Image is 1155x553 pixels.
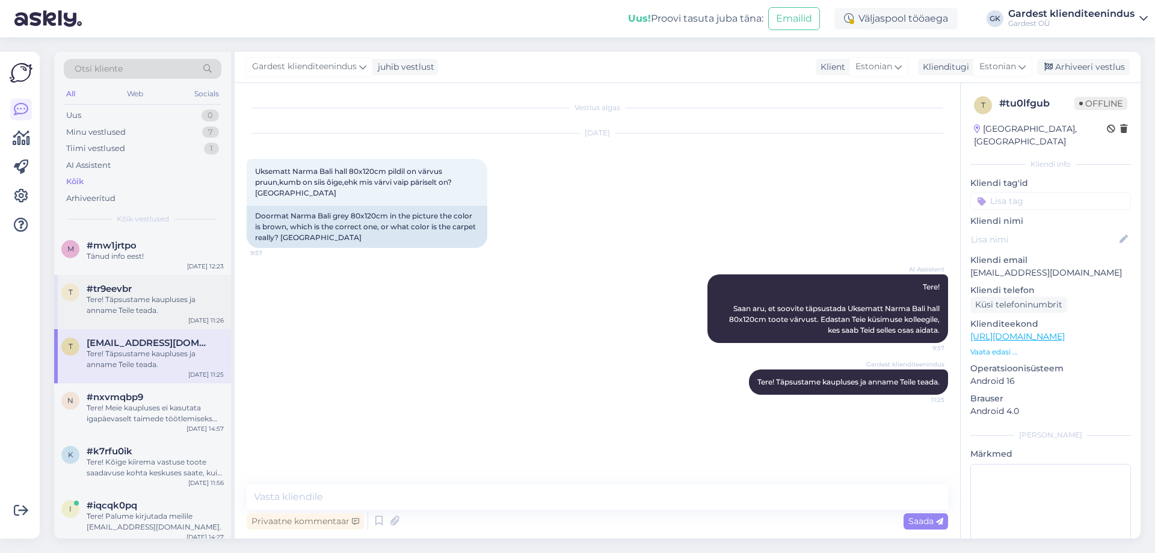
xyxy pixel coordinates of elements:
div: [DATE] 14:27 [186,533,224,542]
span: #iqcqk0pq [87,500,137,511]
span: #k7rfu0ik [87,446,132,457]
div: [DATE] 11:56 [188,478,224,487]
span: t [69,288,73,297]
div: Minu vestlused [66,126,126,138]
p: Android 16 [970,375,1131,388]
div: Väljaspool tööaega [834,8,958,29]
div: Klienditugi [918,61,969,73]
span: Estonian [855,60,892,73]
div: [PERSON_NAME] [970,430,1131,440]
button: Emailid [768,7,820,30]
div: Proovi tasuta juba täna: [628,11,763,26]
div: juhib vestlust [373,61,434,73]
p: [EMAIL_ADDRESS][DOMAIN_NAME] [970,267,1131,279]
p: Klienditeekond [970,318,1131,330]
span: n [67,396,73,405]
div: [GEOGRAPHIC_DATA], [GEOGRAPHIC_DATA] [974,123,1107,148]
div: [DATE] 14:57 [186,424,224,433]
span: Otsi kliente [75,63,123,75]
span: Tere! Saan aru, et soovite täpsustada Uksematt Narma Bali hall 80x120cm toote värvust. Edastan Te... [729,282,941,335]
div: Arhiveeritud [66,193,115,205]
div: Gardest klienditeenindus [1008,9,1135,19]
input: Lisa nimi [971,233,1117,246]
span: 11:25 [899,395,944,404]
div: Küsi telefoninumbrit [970,297,1067,313]
div: 0 [202,110,219,122]
div: All [64,86,78,102]
div: Arhiveeri vestlus [1037,59,1130,75]
span: Tere! Täpsustame kaupluses ja anname Teile teada. [757,377,940,386]
span: t [981,100,985,110]
p: Kliendi tag'id [970,177,1131,190]
p: Kliendi telefon [970,284,1131,297]
a: [URL][DOMAIN_NAME] [970,331,1065,342]
div: Tere! Täpsustame kaupluses ja anname Teile teada. [87,348,224,370]
p: Märkmed [970,448,1131,460]
div: Kõik [66,176,84,188]
span: T [69,342,73,351]
span: AI Assistent [899,265,944,274]
p: Kliendi nimi [970,215,1131,227]
a: Gardest klienditeenindusGardest OÜ [1008,9,1148,28]
span: Kõik vestlused [117,214,169,224]
div: 1 [204,143,219,155]
div: Uus [66,110,81,122]
p: Android 4.0 [970,405,1131,418]
div: Tiimi vestlused [66,143,125,155]
span: i [69,504,72,513]
p: Brauser [970,392,1131,405]
span: 9:57 [250,249,295,258]
span: 9:57 [899,344,944,353]
div: Tere! Täpsustame kaupluses ja anname Teile teada. [87,294,224,316]
span: Gardest klienditeenindus [252,60,357,73]
div: 7 [202,126,219,138]
div: [DATE] 11:26 [188,316,224,325]
span: Uksematt Narma Bali hall 80x120cm pildil on värvus pruun,kumb on siis õige,ehk mis värvi vaip pär... [255,167,452,197]
div: Tere! Meie kaupluses ei kasutata igapäevaselt taimede töötlemiseks keemilisi pestitsiide. Kahjuri... [87,403,224,424]
div: Kliendi info [970,159,1131,170]
div: Vestlus algas [247,102,948,113]
p: Operatsioonisüsteem [970,362,1131,375]
div: # tu0lfgub [999,96,1074,111]
div: Klient [816,61,845,73]
div: Privaatne kommentaar [247,513,364,530]
span: k [68,450,73,459]
span: Saada [908,516,943,527]
b: Uus! [628,13,651,24]
div: [DATE] 11:25 [188,370,224,379]
span: m [67,244,74,253]
div: Web [125,86,146,102]
div: [DATE] [247,128,948,138]
span: Estonian [979,60,1016,73]
img: Askly Logo [10,61,32,84]
div: GK [987,10,1003,27]
div: Socials [192,86,221,102]
div: Doormat Narma Bali grey 80x120cm in the picture the color is brown, which is the correct one, or ... [247,206,487,248]
p: Kliendi email [970,254,1131,267]
span: #mw1jrtpo [87,240,137,251]
span: Trinzza@gmail.com [87,338,212,348]
p: Vaata edasi ... [970,347,1131,357]
div: Tere! Kõige kiirema vastuse toote saadavuse kohta keskuses saate, kui helistate telefonil 741 2110. [87,457,224,478]
div: Tänud info eest! [87,251,224,262]
div: Gardest OÜ [1008,19,1135,28]
span: Offline [1074,97,1127,110]
span: #tr9eevbr [87,283,132,294]
div: Tere! Palume kirjutada meilile [EMAIL_ADDRESS][DOMAIN_NAME]. [87,511,224,533]
span: Gardest klienditeenindus [866,360,944,369]
span: #nxvmqbp9 [87,392,143,403]
div: [DATE] 12:23 [187,262,224,271]
input: Lisa tag [970,192,1131,210]
div: AI Assistent [66,159,111,171]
